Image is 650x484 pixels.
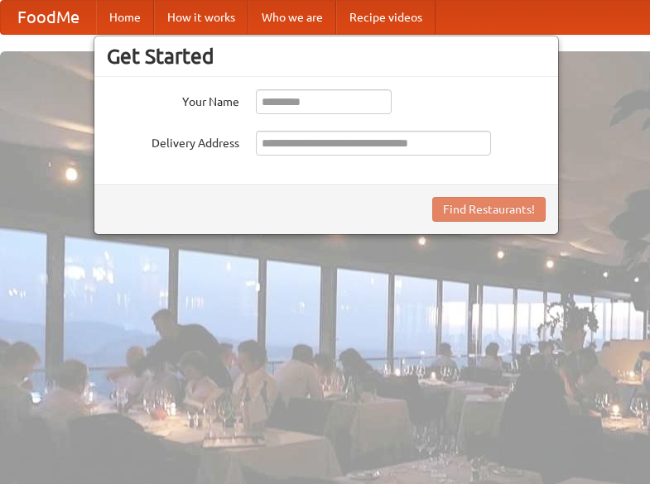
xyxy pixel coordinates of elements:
[432,197,546,222] button: Find Restaurants!
[248,1,336,34] a: Who we are
[107,44,546,69] h3: Get Started
[154,1,248,34] a: How it works
[1,1,96,34] a: FoodMe
[107,89,239,110] label: Your Name
[107,131,239,151] label: Delivery Address
[96,1,154,34] a: Home
[336,1,436,34] a: Recipe videos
